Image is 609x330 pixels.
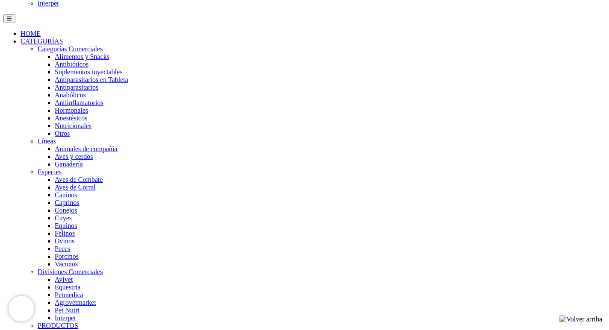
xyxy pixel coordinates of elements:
[38,322,78,329] a: PRODUCTOS
[55,76,128,83] a: Antiparasitarios en Tableta
[55,314,76,321] a: Interpet
[55,130,70,137] a: Otros
[55,230,75,237] a: Felinos
[21,38,63,45] a: CATEGORÍAS
[55,91,86,99] a: Anabólicos
[38,137,56,145] a: Líneas
[55,145,118,152] a: Animales de compañía
[55,53,109,60] a: Alimentos y Snacks
[55,214,72,222] a: Cuyes
[55,161,83,168] a: Ganadería
[9,296,34,321] iframe: Brevo live chat
[55,122,91,129] a: Nutricionales
[55,253,79,260] a: Porcinos
[55,207,77,214] a: Conejos
[55,276,73,283] a: Avivet
[21,30,41,37] a: HOME
[559,315,602,323] img: Volver arriba
[38,168,62,175] a: Especies
[55,291,83,298] a: Petmedica
[55,245,70,252] a: Peces
[55,61,88,68] a: Antibióticos
[55,299,96,306] a: Agrovetmarket
[55,283,80,291] a: Equestria
[55,176,103,183] a: Aves de Combate
[55,191,77,199] a: Caninos
[55,68,123,76] a: Suplementos inyectables
[55,199,79,206] a: Caprinos
[55,99,103,106] a: Antiinflamatorios
[55,260,78,268] a: Vacunos
[55,184,96,191] a: Aves de Corral
[55,107,88,114] a: Hormonales
[55,237,74,245] a: Ovinos
[55,84,98,91] a: Antiparasitarios
[55,307,79,314] a: Pet Nutri
[38,268,103,275] a: Divisiones Comerciales
[3,14,15,23] button: ☰
[55,222,77,229] a: Equinos
[55,114,87,122] a: Anestésicos
[55,153,93,160] a: Aves y cerdos
[38,45,103,53] a: Categorías Comerciales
